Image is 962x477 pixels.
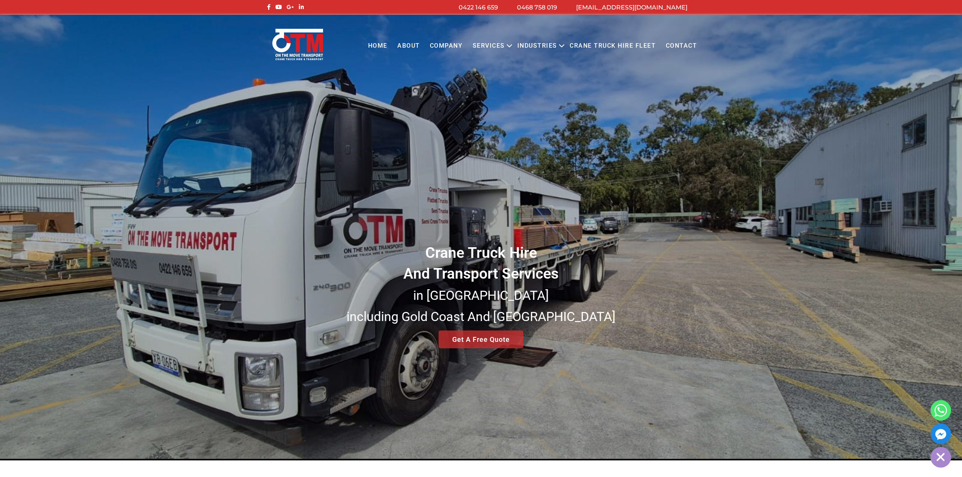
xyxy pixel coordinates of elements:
[468,36,510,56] a: Services
[363,36,392,56] a: Home
[392,36,425,56] a: About
[459,4,498,11] a: 0422 146 659
[512,36,562,56] a: Industries
[439,330,523,348] a: Get A Free Quote
[931,424,951,444] a: Facebook_Messenger
[565,36,661,56] a: Crane Truck Hire Fleet
[425,36,468,56] a: COMPANY
[517,4,557,11] a: 0468 758 019
[347,288,615,324] small: in [GEOGRAPHIC_DATA] including Gold Coast And [GEOGRAPHIC_DATA]
[661,36,702,56] a: Contact
[931,400,951,421] a: Whatsapp
[576,4,687,11] a: [EMAIL_ADDRESS][DOMAIN_NAME]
